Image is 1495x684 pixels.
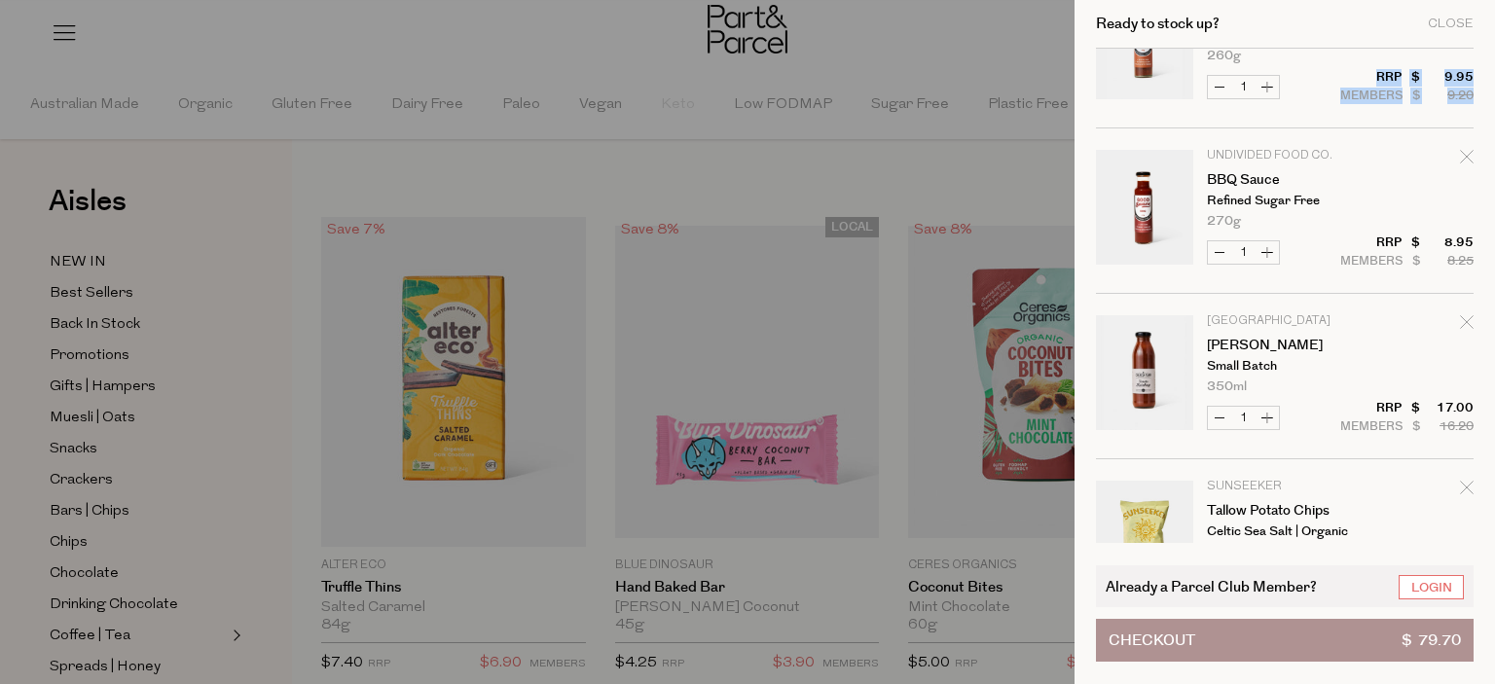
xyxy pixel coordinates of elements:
[1207,525,1358,538] p: Celtic Sea Salt | Organic
[1207,215,1241,228] span: 270g
[1207,339,1358,352] a: [PERSON_NAME]
[1096,619,1474,662] button: Checkout$ 79.70
[1207,481,1358,492] p: Sunseeker
[1207,50,1241,62] span: 260g
[1231,76,1256,98] input: QTY Sweet Chilli Sauce
[1460,312,1474,339] div: Remove Tomato Ketchup
[1207,173,1358,187] a: BBQ Sauce
[1399,575,1464,599] a: Login
[1207,380,1247,393] span: 350ml
[1207,150,1358,162] p: Undivided Food Co.
[1106,575,1317,597] span: Already a Parcel Club Member?
[1109,620,1195,661] span: Checkout
[1428,18,1474,30] div: Close
[1460,478,1474,504] div: Remove Tallow Potato Chips
[1402,620,1461,661] span: $ 79.70
[1460,147,1474,173] div: Remove BBQ Sauce
[1207,504,1358,518] a: Tallow Potato Chips
[1207,315,1358,327] p: [GEOGRAPHIC_DATA]
[1231,241,1256,264] input: QTY BBQ Sauce
[1096,17,1220,31] h2: Ready to stock up?
[1207,360,1358,373] p: Small Batch
[1231,407,1256,429] input: QTY Tomato Ketchup
[1207,195,1358,207] p: Refined Sugar Free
